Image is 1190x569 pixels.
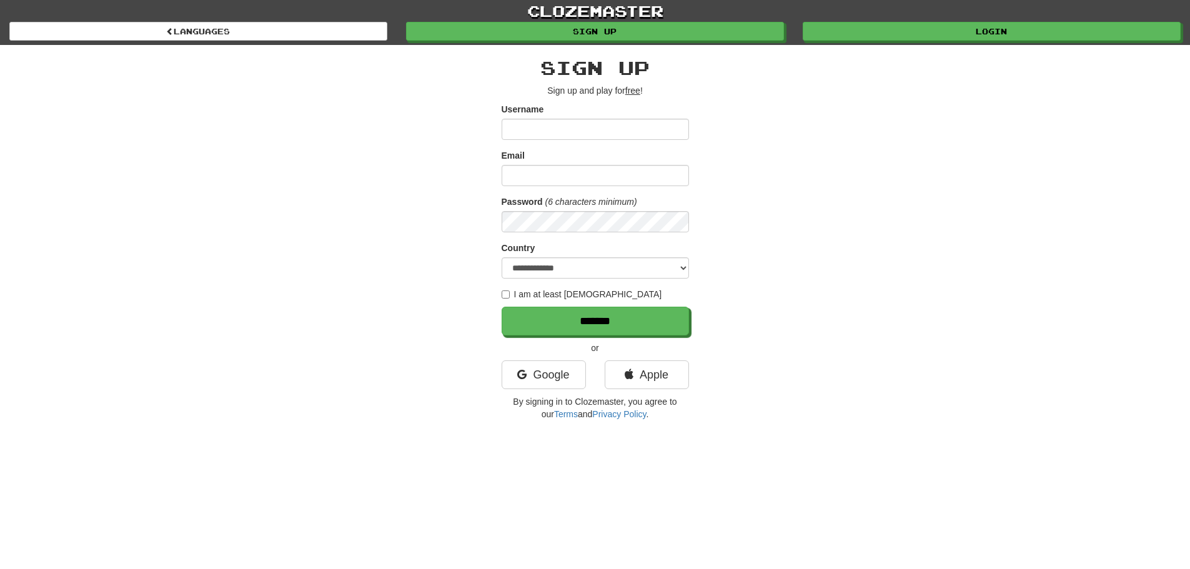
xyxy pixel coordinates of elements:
[592,409,646,419] a: Privacy Policy
[502,149,525,162] label: Email
[545,197,637,207] em: (6 characters minimum)
[502,57,689,78] h2: Sign up
[605,360,689,389] a: Apple
[803,22,1181,41] a: Login
[406,22,784,41] a: Sign up
[502,395,689,420] p: By signing in to Clozemaster, you agree to our and .
[502,84,689,97] p: Sign up and play for !
[502,360,586,389] a: Google
[502,290,510,299] input: I am at least [DEMOGRAPHIC_DATA]
[554,409,578,419] a: Terms
[625,86,640,96] u: free
[502,195,543,208] label: Password
[502,103,544,116] label: Username
[9,22,387,41] a: Languages
[502,242,535,254] label: Country
[502,342,689,354] p: or
[502,288,662,300] label: I am at least [DEMOGRAPHIC_DATA]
